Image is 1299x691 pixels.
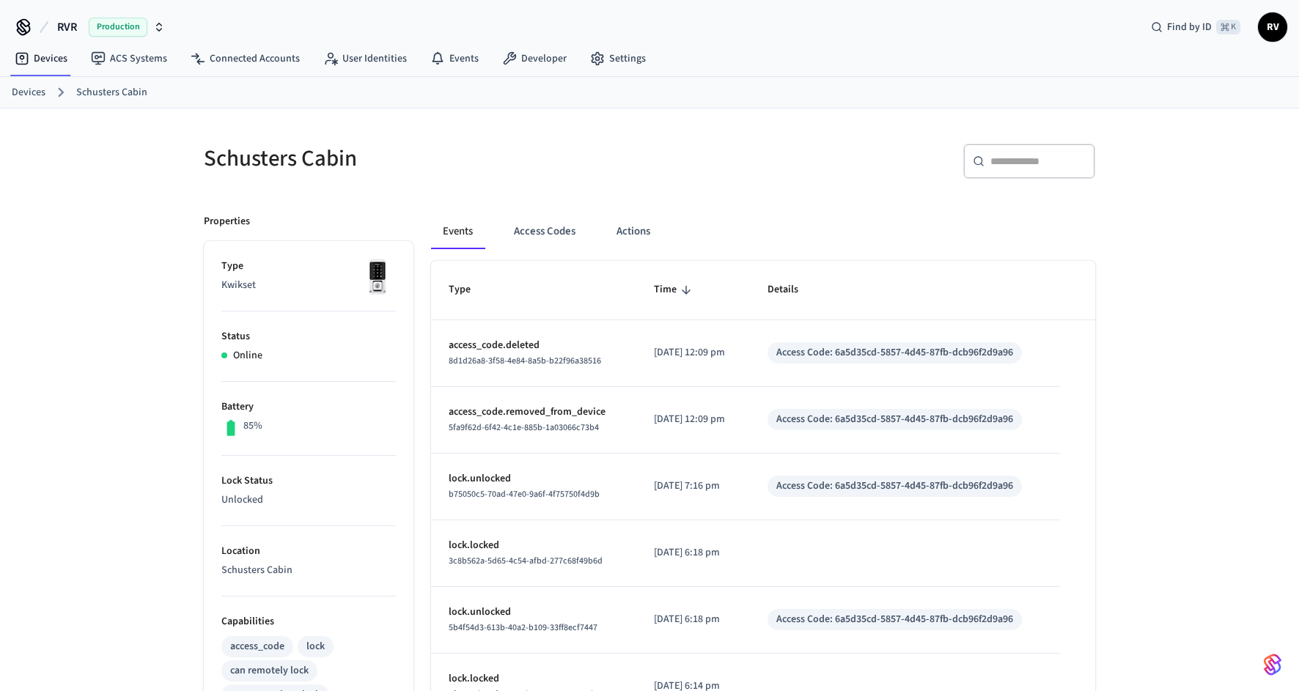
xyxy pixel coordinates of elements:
[221,614,396,629] p: Capabilities
[79,45,179,72] a: ACS Systems
[221,399,396,415] p: Battery
[449,605,619,620] p: lock.unlocked
[89,18,147,37] span: Production
[221,329,396,344] p: Status
[449,404,619,420] p: access_code.removed_from_device
[449,538,619,553] p: lock.locked
[221,544,396,559] p: Location
[449,278,490,301] span: Type
[1139,14,1252,40] div: Find by ID⌘ K
[76,85,147,100] a: Schusters Cabin
[419,45,490,72] a: Events
[359,259,396,295] img: Kwikset Halo Touchscreen Wifi Enabled Smart Lock, Polished Chrome, Front
[605,214,662,249] button: Actions
[449,621,597,634] span: 5b4f54d3-613b-40a2-b109-33ff8ecf7447
[502,214,587,249] button: Access Codes
[449,488,600,500] span: b75050c5-70ad-47e0-9a6f-4f75750f4d9b
[449,555,603,567] span: 3c8b562a-5d65-4c54-afbd-277c68f49b6d
[431,214,1095,249] div: ant example
[768,278,817,301] span: Details
[204,214,250,229] p: Properties
[776,478,1013,494] div: Access Code: 6a5d35cd-5857-4d45-87fb-dcb96f2d9a96
[776,345,1013,361] div: Access Code: 6a5d35cd-5857-4d45-87fb-dcb96f2d9a96
[221,492,396,508] p: Unlocked
[221,563,396,578] p: Schusters Cabin
[449,355,601,367] span: 8d1d26a8-3f58-4e84-8a5b-b22f96a38516
[306,639,325,654] div: lock
[578,45,658,72] a: Settings
[449,671,619,687] p: lock.locked
[221,259,396,274] p: Type
[654,345,732,361] p: [DATE] 12:09 pm
[449,421,599,434] span: 5fa9f62d-6f42-4c1e-885b-1a03066c73b4
[431,214,485,249] button: Events
[57,18,77,36] span: RVR
[1258,12,1287,42] button: RV
[776,412,1013,427] div: Access Code: 6a5d35cd-5857-4d45-87fb-dcb96f2d9a96
[179,45,312,72] a: Connected Accounts
[312,45,419,72] a: User Identities
[449,471,619,487] p: lock.unlocked
[654,478,732,494] p: [DATE] 7:16 pm
[12,85,45,100] a: Devices
[654,278,696,301] span: Time
[1259,14,1286,40] span: RV
[1264,653,1281,676] img: SeamLogoGradient.69752ec5.svg
[230,639,284,654] div: access_code
[1216,20,1240,34] span: ⌘ K
[490,45,578,72] a: Developer
[233,348,262,363] p: Online
[654,545,732,561] p: [DATE] 6:18 pm
[449,338,619,353] p: access_code.deleted
[243,418,262,434] p: 85%
[3,45,79,72] a: Devices
[654,612,732,627] p: [DATE] 6:18 pm
[221,278,396,293] p: Kwikset
[776,612,1013,627] div: Access Code: 6a5d35cd-5857-4d45-87fb-dcb96f2d9a96
[221,473,396,489] p: Lock Status
[1167,20,1212,34] span: Find by ID
[230,663,309,679] div: can remotely lock
[654,412,732,427] p: [DATE] 12:09 pm
[204,144,641,174] h5: Schusters Cabin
